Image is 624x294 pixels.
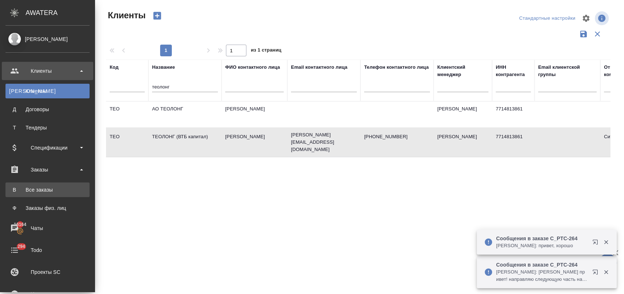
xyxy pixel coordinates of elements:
div: ИНН контрагента [496,64,531,78]
div: Email клиентской группы [538,64,597,78]
p: [PERSON_NAME][EMAIL_ADDRESS][DOMAIN_NAME] [291,131,357,153]
span: Посмотреть информацию [595,11,610,25]
a: ФЗаказы физ. лиц [5,201,90,215]
div: Клиентский менеджер [437,64,488,78]
td: [PERSON_NAME] [222,129,287,155]
td: TEO [106,102,148,127]
button: Сбросить фильтры [590,27,604,41]
p: [PHONE_NUMBER] [364,133,430,140]
div: Проекты SC [5,267,90,278]
p: [PERSON_NAME]: привет, хорошо [496,242,587,249]
a: ТТендеры [5,120,90,135]
div: Email контактного лица [291,64,347,71]
p: Сообщения в заказе C_PTC-264 [496,261,587,268]
div: split button [517,13,577,24]
div: Todo [5,245,90,256]
td: 7714813861 [492,102,534,127]
span: 294 [13,243,30,250]
div: [PERSON_NAME] [5,35,90,43]
div: Чаты [5,223,90,234]
div: Клиенты [9,87,86,95]
span: 16164 [10,221,31,228]
a: [PERSON_NAME]Клиенты [5,84,90,98]
a: ВВсе заказы [5,182,90,197]
div: Заказы [5,164,90,175]
div: Тендеры [9,124,86,131]
div: Все заказы [9,186,86,193]
button: Сохранить фильтры [576,27,590,41]
td: ТЕОЛОНГ (ВТБ капитал) [148,129,222,155]
span: из 1 страниц [251,46,281,56]
div: AWATERA [26,5,95,20]
button: Закрыть [598,239,613,245]
span: Настроить таблицу [577,10,595,27]
button: Открыть в новой вкладке [588,235,605,252]
a: 16164Чаты [2,219,93,237]
div: Клиенты [5,65,90,76]
p: [PERSON_NAME]: [PERSON_NAME] привет! направляю следующую часть на подверстку: [URL][DOMAIN_NAME]М... [496,268,587,283]
td: [PERSON_NAME] [222,102,287,127]
a: Проекты SC [2,263,93,281]
td: [PERSON_NAME] [434,129,492,155]
button: Открыть в новой вкладке [588,265,605,282]
div: Заказы физ. лиц [9,204,86,212]
div: Название [152,64,175,71]
div: Код [110,64,118,71]
span: Клиенты [106,10,145,21]
a: 294Todo [2,241,93,259]
button: Создать [148,10,166,22]
td: [PERSON_NAME] [434,102,492,127]
div: ФИО контактного лица [225,64,280,71]
button: Закрыть [598,269,613,275]
div: Договоры [9,106,86,113]
p: Сообщения в заказе C_PTC-264 [496,235,587,242]
td: 7714813861 [492,129,534,155]
div: Спецификации [5,142,90,153]
div: Телефон контактного лица [364,64,429,71]
td: АО ТЕОЛОНГ [148,102,222,127]
a: ДДоговоры [5,102,90,117]
td: TEO [106,129,148,155]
